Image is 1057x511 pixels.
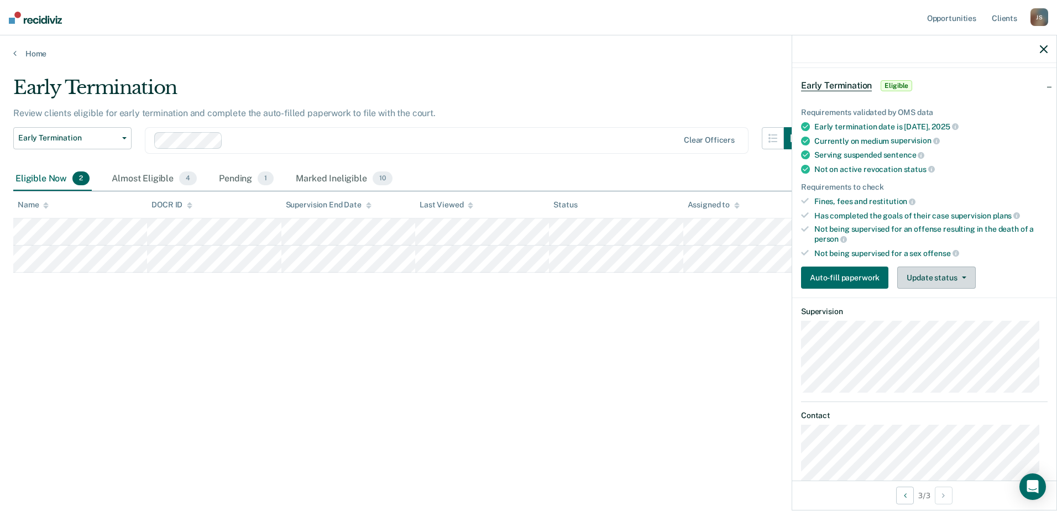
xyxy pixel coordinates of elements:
[13,167,92,191] div: Eligible Now
[814,136,1048,146] div: Currently on medium
[18,200,49,210] div: Name
[869,197,915,206] span: restitution
[179,171,197,186] span: 4
[373,171,393,186] span: 10
[9,12,62,24] img: Recidiviz
[801,267,893,289] a: Auto-fill paperwork
[294,167,394,191] div: Marked Ineligible
[1019,473,1046,500] div: Open Intercom Messenger
[109,167,199,191] div: Almost Eligible
[792,481,1056,510] div: 3 / 3
[883,150,925,159] span: sentence
[151,200,192,210] div: DOCR ID
[420,200,473,210] div: Last Viewed
[801,80,872,91] span: Early Termination
[18,133,118,143] span: Early Termination
[814,122,1048,132] div: Early termination date is [DATE],
[814,225,1048,243] div: Not being supervised for an offense resulting in the death of a
[13,108,436,118] p: Review clients eligible for early termination and complete the auto-filled paperwork to file with...
[801,182,1048,192] div: Requirements to check
[896,487,914,504] button: Previous Opportunity
[801,267,888,289] button: Auto-fill paperwork
[814,234,847,243] span: person
[814,150,1048,160] div: Serving suspended
[814,248,1048,258] div: Not being supervised for a sex
[801,411,1048,420] dt: Contact
[792,68,1056,103] div: Early TerminationEligible
[935,487,953,504] button: Next Opportunity
[814,196,1048,206] div: Fines, fees and
[923,249,959,258] span: offense
[286,200,371,210] div: Supervision End Date
[72,171,90,186] span: 2
[891,136,939,145] span: supervision
[881,80,912,91] span: Eligible
[217,167,276,191] div: Pending
[1030,8,1048,26] div: J S
[688,200,740,210] div: Assigned to
[13,49,1044,59] a: Home
[904,165,935,174] span: status
[553,200,577,210] div: Status
[897,267,975,289] button: Update status
[684,135,735,145] div: Clear officers
[814,211,1048,221] div: Has completed the goals of their case supervision
[993,211,1020,220] span: plans
[932,122,958,131] span: 2025
[814,164,1048,174] div: Not on active revocation
[801,307,1048,316] dt: Supervision
[258,171,274,186] span: 1
[13,76,806,108] div: Early Termination
[801,108,1048,117] div: Requirements validated by OMS data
